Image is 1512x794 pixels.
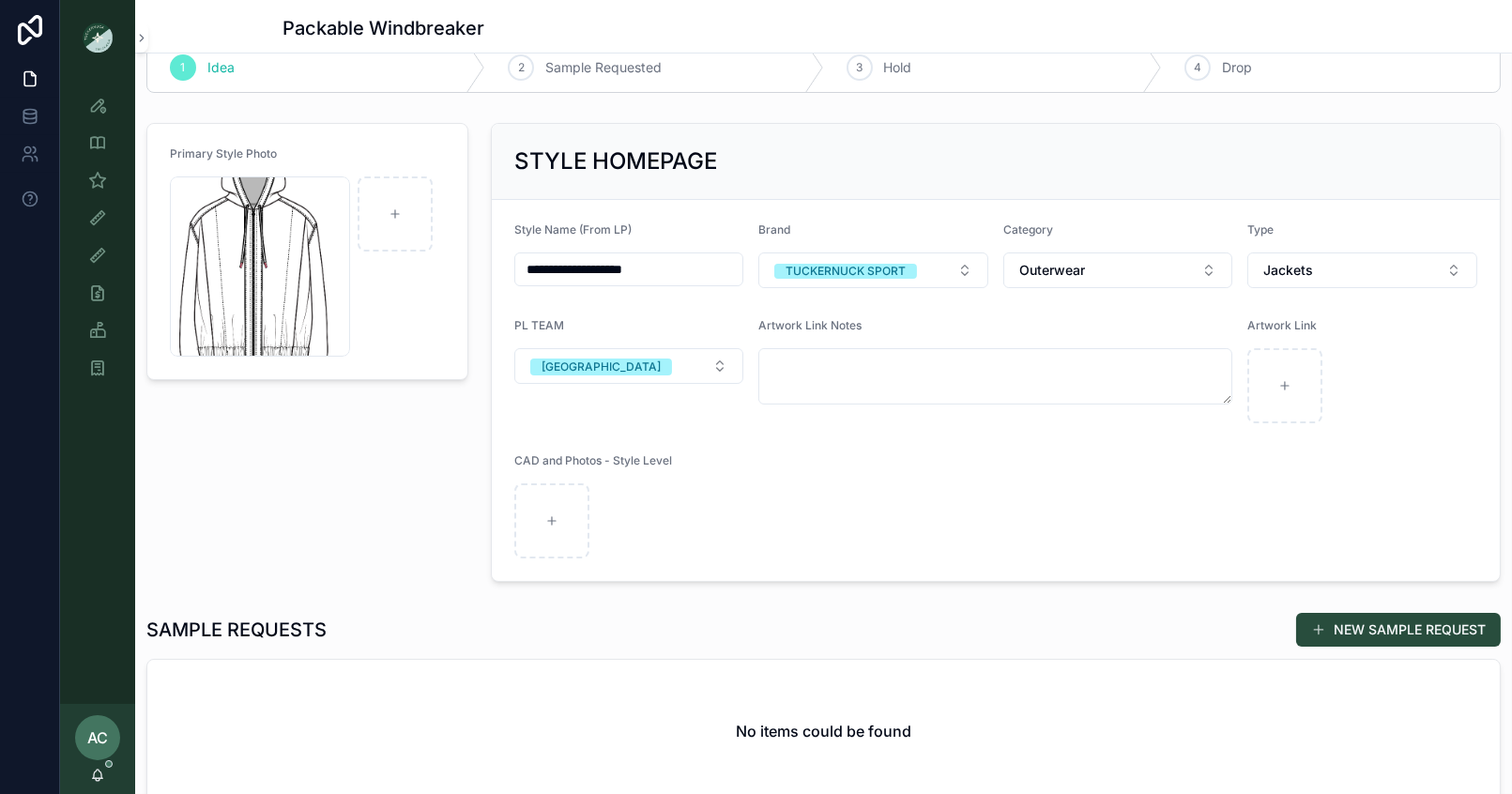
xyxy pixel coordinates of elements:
span: 3 [856,60,863,75]
h1: SAMPLE REQUESTS [146,617,327,643]
button: NEW SAMPLE REQUEST [1296,613,1501,647]
button: Select Button [1003,252,1233,288]
span: 4 [1194,60,1201,75]
div: scrollable content [60,75,135,409]
span: AC [87,726,108,749]
img: App logo [83,23,113,53]
span: 2 [518,60,525,75]
span: Category [1003,222,1053,237]
span: CAD and Photos - Style Level [514,453,672,467]
span: Type [1247,222,1274,237]
span: Artwork Link Notes [758,318,862,332]
h2: STYLE HOMEPAGE [514,146,717,176]
button: Select Button [1247,252,1477,288]
span: 1 [181,60,186,75]
span: Drop [1222,58,1252,77]
div: TUCKERNUCK SPORT [786,264,906,279]
span: Outerwear [1019,261,1085,280]
h1: Packable Windbreaker [283,15,485,41]
div: [GEOGRAPHIC_DATA] [542,359,661,375]
h2: No items could be found [736,720,911,742]
span: Brand [758,222,790,237]
button: Select Button [514,348,744,384]
span: Artwork Link [1247,318,1317,332]
span: Sample Requested [545,58,662,77]
button: Select Button [758,252,988,288]
span: PL TEAM [514,318,564,332]
span: Hold [884,58,912,77]
span: Primary Style Photo [170,146,277,160]
span: Idea [207,58,235,77]
span: Style Name (From LP) [514,222,632,237]
span: Jackets [1263,261,1313,280]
